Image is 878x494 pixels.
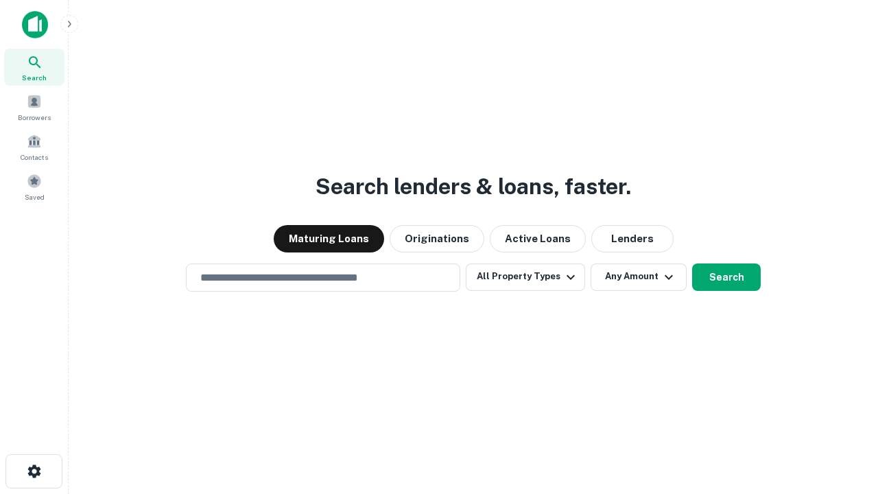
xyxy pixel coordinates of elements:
[4,128,64,165] a: Contacts
[591,263,687,291] button: Any Amount
[390,225,484,252] button: Originations
[22,72,47,83] span: Search
[692,263,761,291] button: Search
[274,225,384,252] button: Maturing Loans
[18,112,51,123] span: Borrowers
[25,191,45,202] span: Saved
[22,11,48,38] img: capitalize-icon.png
[591,225,674,252] button: Lenders
[490,225,586,252] button: Active Loans
[466,263,585,291] button: All Property Types
[4,89,64,126] a: Borrowers
[4,168,64,205] a: Saved
[21,152,48,163] span: Contacts
[4,49,64,86] a: Search
[316,170,631,203] h3: Search lenders & loans, faster.
[809,384,878,450] iframe: Chat Widget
